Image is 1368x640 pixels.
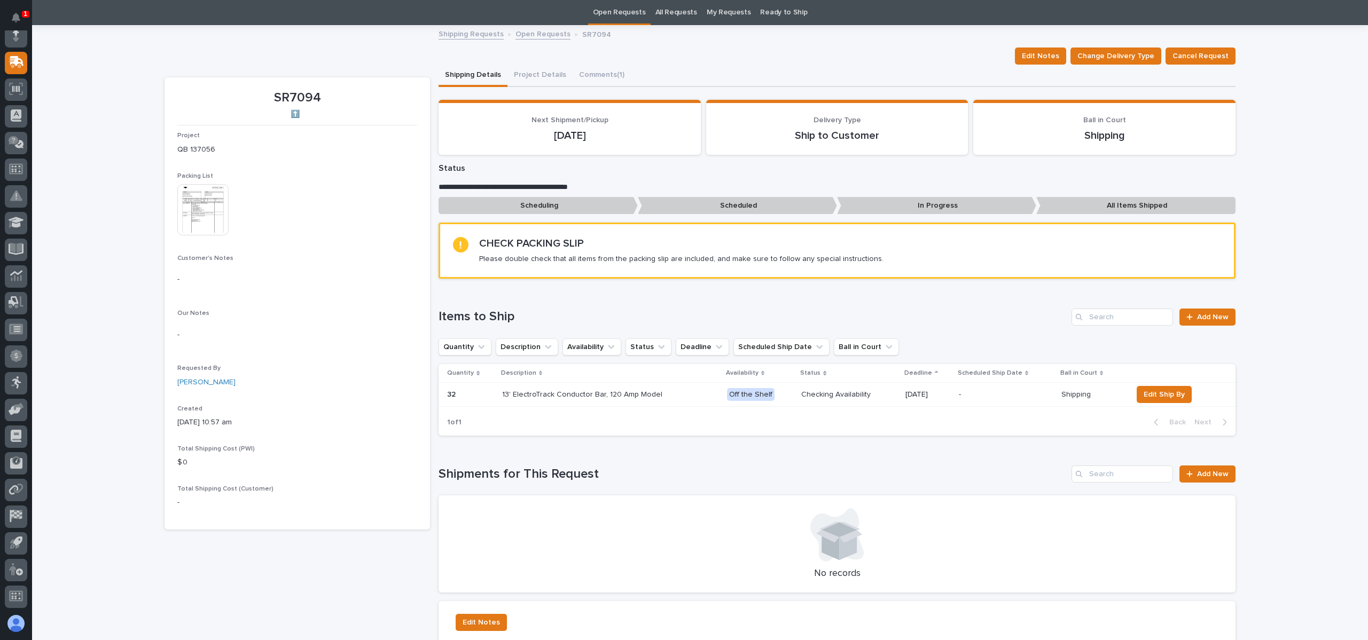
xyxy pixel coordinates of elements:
[24,10,27,18] p: 1
[959,390,1053,399] p: -
[1197,313,1229,321] span: Add New
[905,390,950,399] p: [DATE]
[439,409,470,436] p: 1 of 1
[451,568,1223,580] p: No records
[177,417,417,428] p: [DATE] 10:57 am
[177,255,233,262] span: Customer's Notes
[177,90,417,106] p: SR7094
[1061,390,1124,399] p: Shipping
[1072,309,1173,326] input: Search
[496,338,558,355] button: Description
[177,132,200,139] span: Project
[727,388,775,401] div: Off the Shelf
[177,329,417,341] p: -
[1036,197,1236,215] p: All Items Shipped
[501,367,536,379] p: Description
[177,310,209,317] span: Our Notes
[573,65,631,87] button: Comments (1)
[1072,465,1173,483] input: Search
[1083,116,1126,124] span: Ball in Court
[439,27,504,39] a: Shipping Requests
[814,116,861,124] span: Delivery Type
[958,367,1022,379] p: Scheduled Ship Date
[479,254,884,264] p: Please double check that all items from the packing slip are included, and make sure to follow an...
[177,365,221,372] span: Requested By
[1190,417,1236,427] button: Next
[1060,367,1097,379] p: Ball in Court
[1194,417,1218,427] span: Next
[177,377,236,388] a: [PERSON_NAME]
[177,110,413,119] p: ⬆️
[719,129,956,142] p: Ship to Customer
[562,338,621,355] button: Availability
[1166,48,1236,65] button: Cancel Request
[1172,50,1229,62] span: Cancel Request
[439,197,638,215] p: Scheduling
[177,486,273,492] span: Total Shipping Cost (Customer)
[1163,417,1186,427] span: Back
[676,338,729,355] button: Deadline
[5,6,27,29] button: Notifications
[1077,50,1154,62] span: Change Delivery Type
[733,338,830,355] button: Scheduled Ship Date
[1137,386,1192,403] button: Edit Ship By
[177,406,202,412] span: Created
[456,614,507,631] button: Edit Notes
[439,309,1067,325] h1: Items to Ship
[447,367,474,379] p: Quantity
[1179,309,1236,326] a: Add New
[837,197,1036,215] p: In Progress
[177,457,417,468] p: $ 0
[531,116,608,124] span: Next Shipment/Pickup
[439,65,507,87] button: Shipping Details
[904,367,932,379] p: Deadline
[1144,388,1185,401] span: Edit Ship By
[801,390,896,399] p: Checking Availability
[439,382,1236,406] tr: 3232 13' ElectroTrack Conductor Bar, 120 Amp ModelOff the ShelfChecking Availability[DATE]-Shippi...
[177,173,213,179] span: Packing List
[800,367,820,379] p: Status
[582,28,611,39] p: SR7094
[439,163,1236,173] p: Status
[13,13,27,30] div: Notifications1
[502,390,689,399] p: 13' ElectroTrack Conductor Bar, 120 Amp Model
[463,616,500,629] span: Edit Notes
[451,129,688,142] p: [DATE]
[439,467,1067,482] h1: Shipments for This Request
[479,237,584,250] h2: CHECK PACKING SLIP
[1179,465,1236,483] a: Add New
[177,446,255,452] span: Total Shipping Cost (PWI)
[1197,470,1229,478] span: Add New
[986,129,1223,142] p: Shipping
[834,338,899,355] button: Ball in Court
[626,338,671,355] button: Status
[177,144,417,155] p: QB 137056
[1145,417,1190,427] button: Back
[507,65,573,87] button: Project Details
[439,338,491,355] button: Quantity
[515,27,570,39] a: Open Requests
[177,274,417,285] p: -
[726,367,759,379] p: Availability
[177,497,417,508] p: -
[638,197,837,215] p: Scheduled
[1070,48,1161,65] button: Change Delivery Type
[5,612,27,635] button: users-avatar
[1022,50,1059,62] span: Edit Notes
[1015,48,1066,65] button: Edit Notes
[447,388,458,399] p: 32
